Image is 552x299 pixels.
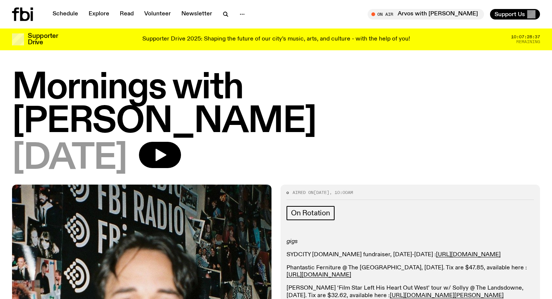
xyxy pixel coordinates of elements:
[368,9,484,20] button: On AirArvos with [PERSON_NAME]
[12,142,127,176] span: [DATE]
[390,293,504,299] a: [URL][DOMAIN_NAME][PERSON_NAME]
[287,239,298,245] em: gigs
[287,264,534,279] p: Phantastic Ferniture @ The [GEOGRAPHIC_DATA], [DATE]. Tix are $47.85, available here :
[314,189,329,195] span: [DATE]
[287,285,534,299] p: [PERSON_NAME] ‘Film Star Left His Heart Out West’ tour w/ Sollyy @ The Landsdowne, [DATE]. Tix ar...
[287,206,335,220] a: On Rotation
[287,272,351,278] a: [URL][DOMAIN_NAME]
[495,11,525,18] span: Support Us
[293,189,314,195] span: Aired on
[287,251,534,258] p: SYDCITY [DOMAIN_NAME] fundraiser, [DATE]-[DATE] :
[329,189,353,195] span: , 10:00am
[12,71,540,139] h1: Mornings with [PERSON_NAME]
[490,9,540,20] button: Support Us
[436,252,501,258] a: [URL][DOMAIN_NAME]
[291,209,330,217] span: On Rotation
[140,9,175,20] a: Volunteer
[28,33,58,46] h3: Supporter Drive
[511,35,540,39] span: 10:07:28:37
[48,9,83,20] a: Schedule
[516,40,540,44] span: Remaining
[84,9,114,20] a: Explore
[177,9,217,20] a: Newsletter
[142,36,410,43] p: Supporter Drive 2025: Shaping the future of our city’s music, arts, and culture - with the help o...
[115,9,138,20] a: Read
